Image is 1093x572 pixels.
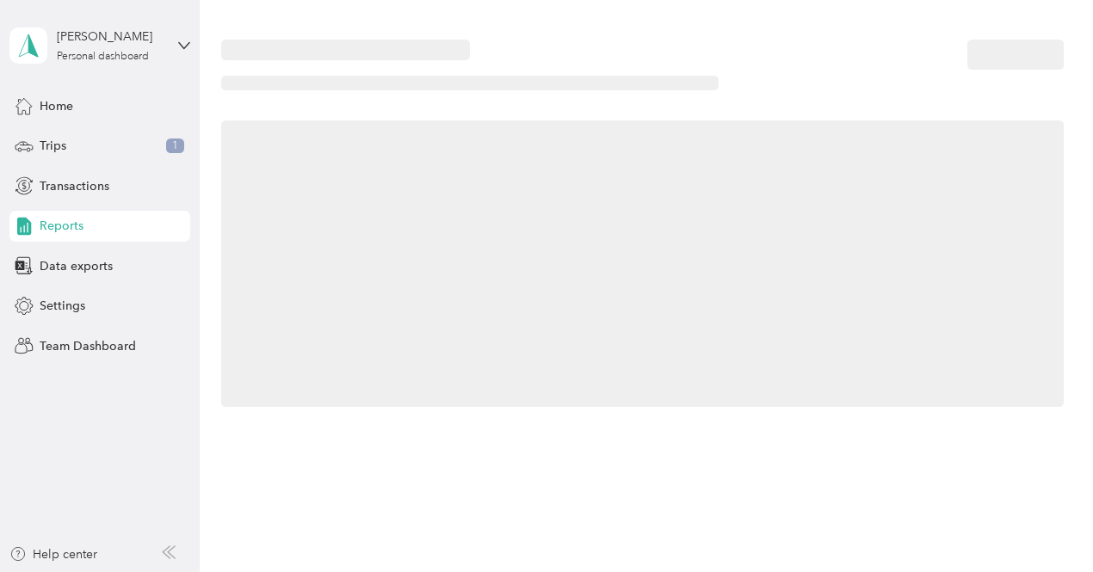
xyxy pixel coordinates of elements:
span: 1 [166,138,184,154]
span: Data exports [40,257,113,275]
span: Home [40,97,73,115]
iframe: Everlance-gr Chat Button Frame [997,476,1093,572]
span: Transactions [40,177,109,195]
span: Trips [40,137,66,155]
span: Settings [40,297,85,315]
span: Team Dashboard [40,337,136,355]
div: [PERSON_NAME] [57,28,164,46]
button: Help center [9,545,97,563]
span: Reports [40,217,83,235]
div: Personal dashboard [57,52,149,62]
